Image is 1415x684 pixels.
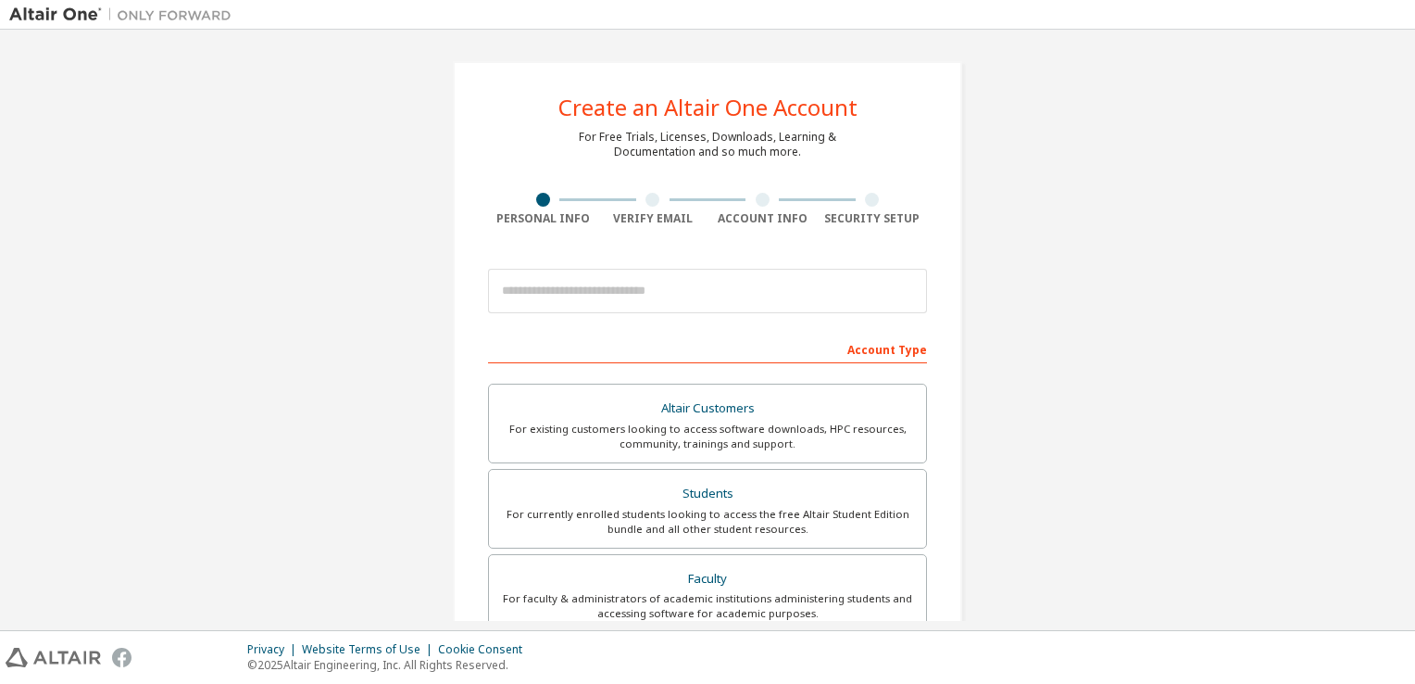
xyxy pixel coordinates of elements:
[500,591,915,621] div: For faculty & administrators of academic institutions administering students and accessing softwa...
[247,657,533,673] p: © 2025 Altair Engineering, Inc. All Rights Reserved.
[598,211,708,226] div: Verify Email
[247,642,302,657] div: Privacy
[558,96,858,119] div: Create an Altair One Account
[500,422,915,451] div: For existing customers looking to access software downloads, HPC resources, community, trainings ...
[579,130,836,159] div: For Free Trials, Licenses, Downloads, Learning & Documentation and so much more.
[500,396,915,422] div: Altair Customers
[488,334,927,363] div: Account Type
[9,6,241,24] img: Altair One
[500,566,915,592] div: Faculty
[302,642,438,657] div: Website Terms of Use
[6,648,101,667] img: altair_logo.svg
[488,211,598,226] div: Personal Info
[500,481,915,507] div: Students
[112,648,131,667] img: facebook.svg
[500,507,915,537] div: For currently enrolled students looking to access the free Altair Student Edition bundle and all ...
[438,642,533,657] div: Cookie Consent
[818,211,928,226] div: Security Setup
[707,211,818,226] div: Account Info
